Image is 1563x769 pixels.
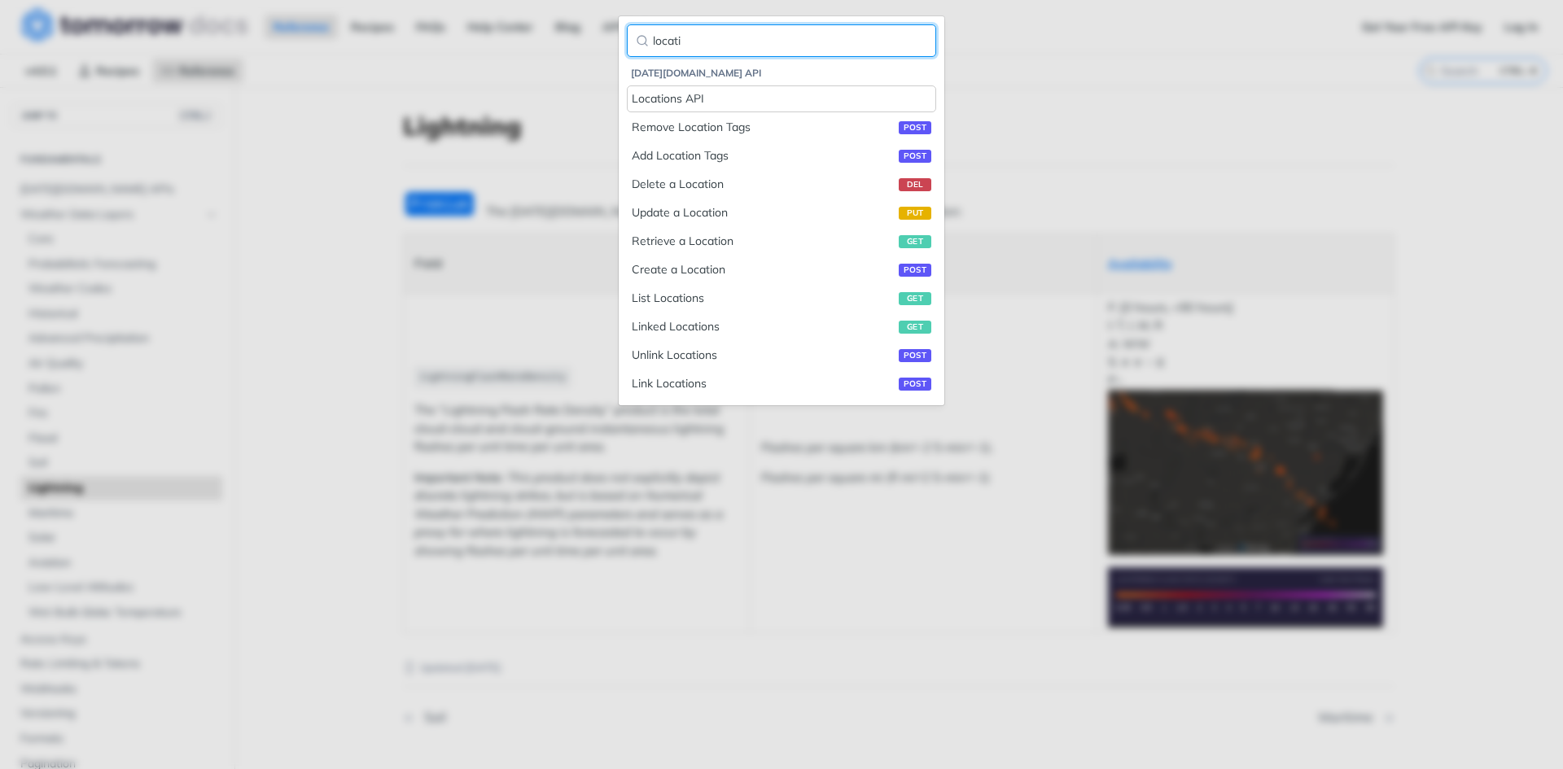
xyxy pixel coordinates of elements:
[627,370,936,397] a: Link Locationspost
[899,264,931,277] span: post
[627,256,936,283] a: Create a Locationpost
[627,228,936,255] a: Retrieve a Locationget
[899,150,931,163] span: post
[632,233,931,250] div: Retrieve a Location
[627,342,936,369] a: Unlink Locationspost
[627,171,936,198] a: Delete a Locationdel
[627,142,936,169] a: Add Location Tagspost
[627,85,936,112] a: Locations API
[627,114,936,141] a: Remove Location Tagspost
[631,65,936,81] li: [DATE][DOMAIN_NAME] API
[632,347,931,364] div: Unlink Locations
[632,375,931,392] div: Link Locations
[632,176,931,193] div: Delete a Location
[899,321,931,334] span: get
[632,119,931,136] div: Remove Location Tags
[627,199,936,226] a: Update a Locationput
[632,204,931,221] div: Update a Location
[899,121,931,134] span: post
[619,49,944,405] nav: Reference navigation
[627,313,936,340] a: Linked Locationsget
[899,349,931,362] span: post
[627,24,936,57] input: Filter
[632,318,931,335] div: Linked Locations
[899,178,931,191] span: del
[899,378,931,391] span: post
[899,235,931,248] span: get
[899,292,931,305] span: get
[632,90,931,107] div: Locations API
[632,147,931,164] div: Add Location Tags
[632,261,931,278] div: Create a Location
[899,207,931,220] span: put
[632,290,931,307] div: List Locations
[627,285,936,312] a: List Locationsget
